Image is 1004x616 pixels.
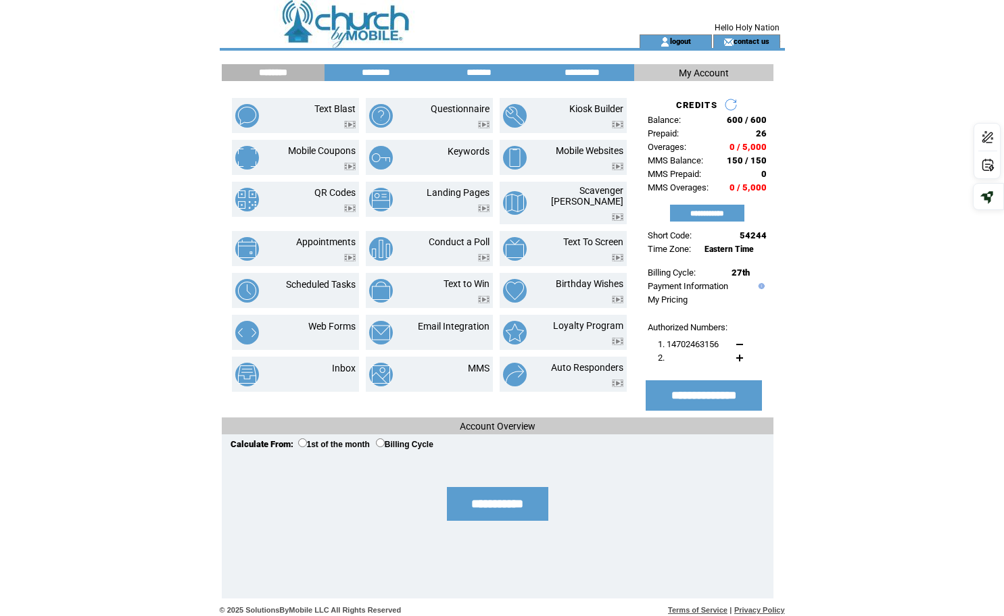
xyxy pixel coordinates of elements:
[468,363,489,374] a: MMS
[648,142,686,152] span: Overages:
[612,380,623,387] img: video.png
[556,145,623,156] a: Mobile Websites
[612,296,623,303] img: video.png
[648,155,703,165] span: MMS Balance:
[235,279,259,303] img: scheduled-tasks.png
[756,128,767,138] span: 26
[444,278,489,289] a: Text to Win
[612,163,623,170] img: video.png
[503,191,527,215] img: scavenger-hunt.png
[286,279,356,290] a: Scheduled Tasks
[732,267,750,278] span: 27th
[503,104,527,128] img: kiosk-builder.png
[376,440,433,449] label: Billing Cycle
[648,267,696,278] span: Billing Cycle:
[308,321,356,332] a: Web Forms
[344,163,356,170] img: video.png
[235,321,259,344] img: web-forms.png
[344,205,356,212] img: video.png
[612,254,623,261] img: video.png
[503,363,527,386] img: auto-responders.png
[427,187,489,198] a: Landing Pages
[503,321,527,344] img: loyalty-program.png
[730,142,767,152] span: 0 / 5,000
[460,421,535,432] span: Account Overview
[676,100,717,110] span: CREDITS
[369,146,393,170] img: keywords.png
[314,103,356,114] a: Text Blast
[569,103,623,114] a: Kiosk Builder
[231,439,293,449] span: Calculate From:
[344,121,356,128] img: video.png
[418,321,489,332] a: Email Integration
[448,146,489,157] a: Keywords
[369,188,393,211] img: landing-pages.png
[332,363,356,374] a: Inbox
[431,103,489,114] a: Questionnaire
[612,338,623,345] img: video.png
[660,36,670,47] img: account_icon.gif
[648,169,701,179] span: MMS Prepaid:
[715,23,780,32] span: Hello Holy Nation
[727,115,767,125] span: 600 / 600
[369,321,393,344] img: email-integration.png
[235,146,259,170] img: mobile-coupons.png
[556,278,623,289] a: Birthday Wishes
[730,606,732,614] span: |
[376,438,385,447] input: Billing Cycle
[734,36,769,45] a: contact us
[761,169,767,179] span: 0
[740,230,767,240] span: 54244
[235,237,259,261] img: appointments.png
[503,146,527,170] img: mobile-websites.png
[235,188,259,211] img: qr-codes.png
[369,363,393,386] img: mms.png
[235,363,259,386] img: inbox.png
[668,606,727,614] a: Terms of Service
[288,145,356,156] a: Mobile Coupons
[369,104,393,128] img: questionnaire.png
[369,237,393,261] img: conduct-a-poll.png
[612,121,623,128] img: video.png
[478,254,489,261] img: video.png
[658,353,665,363] span: 2.
[730,182,767,192] span: 0 / 5,000
[648,115,681,125] span: Balance:
[344,254,356,261] img: video.png
[478,205,489,212] img: video.png
[727,155,767,165] span: 150 / 150
[648,281,728,291] a: Payment Information
[503,279,527,303] img: birthday-wishes.png
[755,283,765,289] img: help.gif
[369,279,393,303] img: text-to-win.png
[553,320,623,331] a: Loyalty Program
[314,187,356,198] a: QR Codes
[551,185,623,207] a: Scavenger [PERSON_NAME]
[648,244,691,254] span: Time Zone:
[220,606,402,614] span: © 2025 SolutionsByMobile LLC All Rights Reserved
[734,606,785,614] a: Privacy Policy
[648,128,679,138] span: Prepaid:
[648,294,688,305] a: My Pricing
[670,36,691,45] a: logout
[612,213,623,221] img: video.png
[648,230,692,240] span: Short Code:
[235,104,259,128] img: text-blast.png
[658,339,719,349] span: 1. 14702463156
[704,245,754,254] span: Eastern Time
[478,121,489,128] img: video.png
[296,236,356,247] a: Appointments
[648,182,709,192] span: MMS Overages:
[503,237,527,261] img: text-to-screen.png
[563,236,623,247] a: Text To Screen
[429,236,489,247] a: Conduct a Poll
[298,440,370,449] label: 1st of the month
[723,36,734,47] img: contact_us_icon.gif
[679,68,729,78] span: My Account
[551,362,623,373] a: Auto Responders
[298,438,307,447] input: 1st of the month
[478,296,489,303] img: video.png
[648,322,727,332] span: Authorized Numbers:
